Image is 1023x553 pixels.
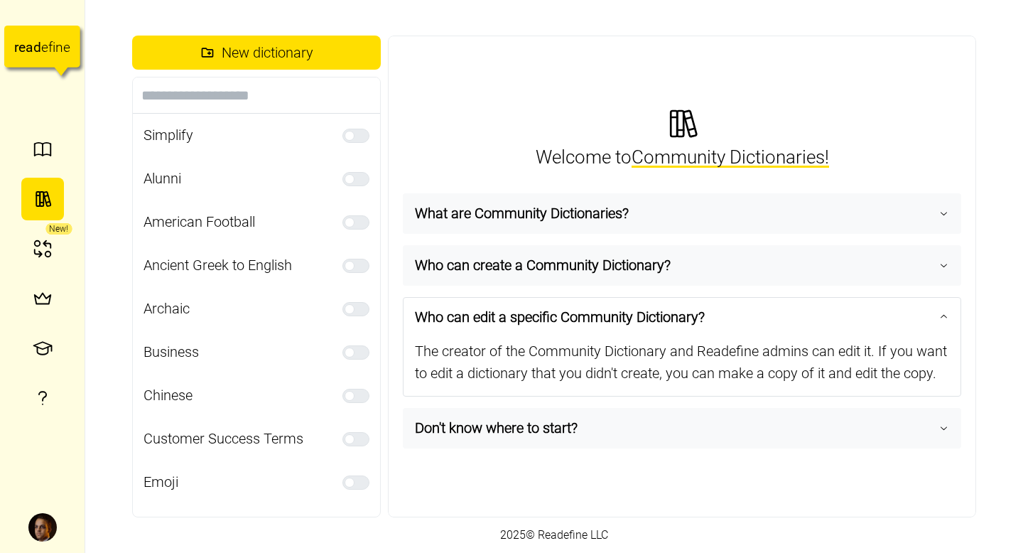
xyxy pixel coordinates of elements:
button: Who can create a Community Dictionary? [404,246,960,285]
button: New dictionary [132,36,381,70]
span: Don't know where to start? [415,409,938,448]
tspan: f [48,39,53,55]
span: What are Community Dictionaries? [415,194,938,233]
div: American Football [144,211,255,233]
div: English [144,515,188,537]
button: What are Community Dictionaries? [404,194,960,233]
button: Don't know where to start? [404,409,960,448]
div: Alunni [144,168,181,190]
img: Fernando Mattos Gameleira [28,513,57,542]
span: New dictionary [222,40,313,65]
div: The creator of the Community Dictionary and Readefine admins can edit it. If you want to edit a d... [404,337,960,396]
div: New! [45,223,72,235]
tspan: e [41,39,48,55]
span: Community Dictionaries! [632,146,829,168]
div: Emoji [144,471,178,493]
div: 2025 © Readefine LLC [493,520,615,552]
span: Who can edit a specific Community Dictionary? [415,298,938,337]
div: Customer Success Terms [144,428,303,450]
h2: Welcome to [536,143,829,171]
tspan: a [26,39,33,55]
tspan: i [53,39,55,55]
tspan: e [63,39,70,55]
div: Simplify [144,124,193,146]
div: Archaic [144,298,190,320]
tspan: r [14,39,19,55]
a: readefine [4,11,80,89]
tspan: e [18,39,26,55]
div: Chinese [144,385,193,407]
button: Who can edit a specific Community Dictionary? [404,298,960,337]
div: Business [144,341,199,363]
span: Who can create a Community Dictionary? [415,246,938,285]
tspan: d [33,39,41,55]
tspan: n [56,39,64,55]
div: Ancient Greek to English [144,254,292,276]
